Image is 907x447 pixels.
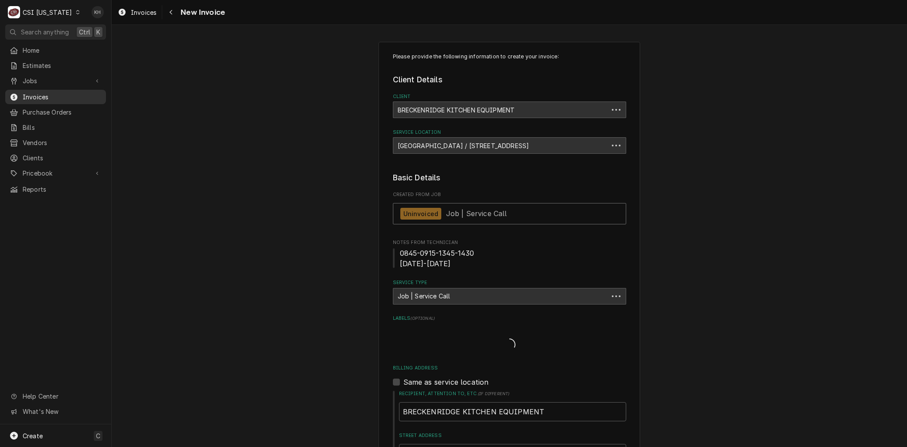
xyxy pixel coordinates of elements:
label: Street Address [399,432,626,439]
div: Uninvoiced [400,208,442,220]
div: C [8,6,20,18]
label: Recipient, Attention To, etc. [399,390,626,397]
span: Create [23,432,43,440]
span: C [96,431,100,440]
a: Bills [5,120,106,135]
span: Notes From Technician [393,239,626,246]
div: CSI [US_STATE] [23,8,72,17]
a: Go to Help Center [5,389,106,403]
span: Ctrl [79,27,90,37]
label: Labels [393,315,626,322]
span: Created From Job [393,191,626,198]
div: Service Type [393,279,626,304]
span: Clients [23,153,102,163]
span: Invoices [131,8,157,17]
button: Navigate back [164,5,178,19]
legend: Basic Details [393,172,626,183]
legend: Client Details [393,74,626,85]
a: Estimates [5,58,106,73]
a: Go to Jobs [5,74,106,88]
div: CSI Kentucky's Avatar [8,6,20,18]
span: Reports [23,185,102,194]
span: Home [23,46,102,55]
div: Labels [393,315,626,354]
a: View Job [393,203,626,224]
div: Kyley Hunnicutt's Avatar [92,6,104,18]
div: Job | Service Call [393,288,626,305]
label: Same as service location [403,377,489,387]
label: Client [393,93,626,100]
span: 0845-0915-1345-1430 [DATE]-[DATE] [400,249,474,268]
span: Jobs [23,76,89,85]
span: Invoices [23,92,102,102]
a: Go to What's New [5,404,106,419]
div: Client [393,93,626,118]
span: Job | Service Call [446,209,507,218]
span: What's New [23,407,101,416]
span: Vendors [23,138,102,147]
span: Pricebook [23,169,89,178]
div: Calvary Elementary School / 3345 State Hwy 208, Lebanon, KY 40033 [393,137,626,154]
a: Go to Pricebook [5,166,106,180]
span: Bills [23,123,102,132]
a: Invoices [5,90,106,104]
div: BRECKENRIDGE KITCHEN EQUIPMENT [393,102,626,118]
div: Service Location [393,129,626,154]
a: Home [5,43,106,58]
span: Notes From Technician [393,248,626,269]
a: Clients [5,151,106,165]
a: Vendors [5,135,106,150]
span: K [96,27,100,37]
span: Help Center [23,392,101,401]
span: ( optional ) [410,316,435,321]
label: Billing Address [393,365,626,372]
div: Created From Job [393,191,626,229]
div: Notes From Technician [393,239,626,268]
label: Service Location [393,129,626,136]
button: Search anythingCtrlK [5,24,106,40]
div: KH [92,6,104,18]
span: Loading... [503,336,515,354]
p: Please provide the following information to create your invoice: [393,53,626,61]
a: Reports [5,182,106,196]
span: Search anything [21,27,69,37]
span: Estimates [23,61,102,70]
span: Purchase Orders [23,108,102,117]
a: Invoices [114,5,160,20]
a: Purchase Orders [5,105,106,119]
div: Recipient, Attention To, etc. [399,390,626,421]
span: ( if different ) [478,391,509,396]
label: Service Type [393,279,626,286]
span: New Invoice [178,7,225,18]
